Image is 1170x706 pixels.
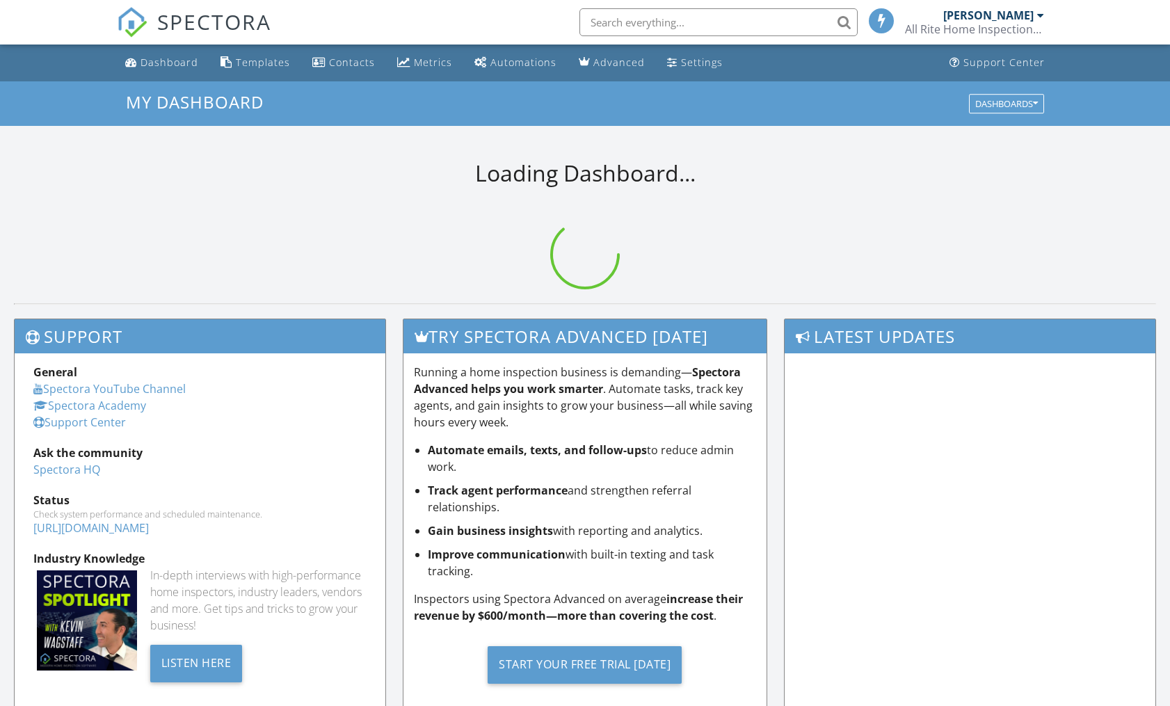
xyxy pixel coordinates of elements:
[681,56,723,69] div: Settings
[403,319,766,353] h3: Try spectora advanced [DATE]
[117,7,147,38] img: The Best Home Inspection Software - Spectora
[428,547,566,562] strong: Improve communication
[307,50,380,76] a: Contacts
[414,364,741,396] strong: Spectora Advanced helps you work smarter
[15,319,385,353] h3: Support
[428,442,647,458] strong: Automate emails, texts, and follow-ups
[905,22,1044,36] div: All Rite Home Inspections, Inc
[469,50,562,76] a: Automations (Basic)
[141,56,198,69] div: Dashboard
[33,415,126,430] a: Support Center
[428,546,755,579] li: with built-in texting and task tracking.
[33,381,186,396] a: Spectora YouTube Channel
[236,56,290,69] div: Templates
[428,522,755,539] li: with reporting and analytics.
[33,508,367,520] div: Check system performance and scheduled maintenance.
[414,635,755,694] a: Start Your Free Trial [DATE]
[428,483,568,498] strong: Track agent performance
[785,319,1155,353] h3: Latest Updates
[117,19,271,48] a: SPECTORA
[33,520,149,536] a: [URL][DOMAIN_NAME]
[428,442,755,475] li: to reduce admin work.
[392,50,458,76] a: Metrics
[33,550,367,567] div: Industry Knowledge
[33,364,77,380] strong: General
[944,50,1050,76] a: Support Center
[33,492,367,508] div: Status
[579,8,858,36] input: Search everything...
[150,655,243,670] a: Listen Here
[488,646,682,684] div: Start Your Free Trial [DATE]
[150,645,243,682] div: Listen Here
[975,99,1038,109] div: Dashboards
[33,398,146,413] a: Spectora Academy
[662,50,728,76] a: Settings
[157,7,271,36] span: SPECTORA
[969,94,1044,113] button: Dashboards
[414,591,755,624] p: Inspectors using Spectora Advanced on average .
[150,567,367,634] div: In-depth interviews with high-performance home inspectors, industry leaders, vendors and more. Ge...
[490,56,556,69] div: Automations
[126,90,264,113] span: My Dashboard
[573,50,650,76] a: Advanced
[963,56,1045,69] div: Support Center
[428,523,553,538] strong: Gain business insights
[37,570,137,671] img: Spectoraspolightmain
[414,56,452,69] div: Metrics
[215,50,296,76] a: Templates
[120,50,204,76] a: Dashboard
[33,444,367,461] div: Ask the community
[428,482,755,515] li: and strengthen referral relationships.
[593,56,645,69] div: Advanced
[329,56,375,69] div: Contacts
[414,364,755,431] p: Running a home inspection business is demanding— . Automate tasks, track key agents, and gain ins...
[943,8,1034,22] div: [PERSON_NAME]
[33,462,100,477] a: Spectora HQ
[414,591,743,623] strong: increase their revenue by $600/month—more than covering the cost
